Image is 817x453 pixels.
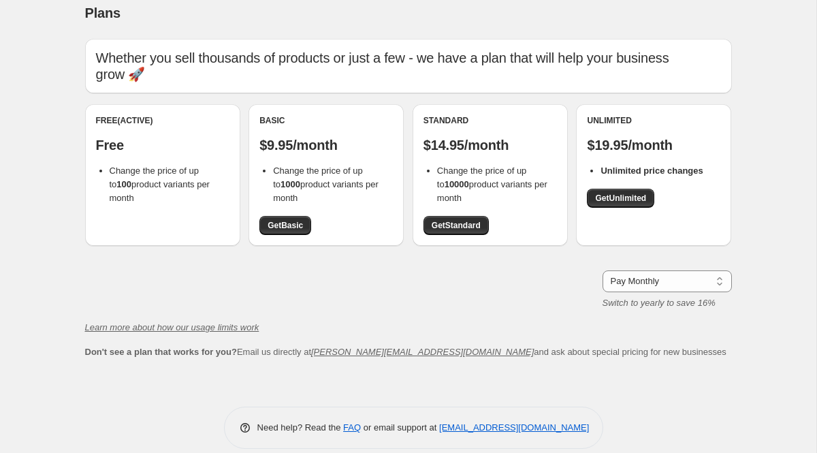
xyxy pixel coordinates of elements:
[439,422,589,433] a: [EMAIL_ADDRESS][DOMAIN_NAME]
[110,166,210,203] span: Change the price of up to product variants per month
[85,5,121,20] span: Plans
[85,347,237,357] b: Don't see a plan that works for you?
[361,422,439,433] span: or email support at
[257,422,344,433] span: Need help? Read the
[85,322,259,332] a: Learn more about how our usage limits work
[116,179,131,189] b: 100
[85,347,726,357] span: Email us directly at and ask about special pricing for new businesses
[587,137,720,153] p: $19.95/month
[432,220,481,231] span: Get Standard
[259,137,393,153] p: $9.95/month
[281,179,300,189] b: 1000
[96,137,229,153] p: Free
[268,220,303,231] span: Get Basic
[603,298,716,308] i: Switch to yearly to save 16%
[445,179,469,189] b: 10000
[273,166,379,203] span: Change the price of up to product variants per month
[96,115,229,126] div: Free (Active)
[311,347,534,357] a: [PERSON_NAME][EMAIL_ADDRESS][DOMAIN_NAME]
[595,193,646,204] span: Get Unlimited
[437,166,547,203] span: Change the price of up to product variants per month
[96,50,721,82] p: Whether you sell thousands of products or just a few - we have a plan that will help your busines...
[343,422,361,433] a: FAQ
[259,216,311,235] a: GetBasic
[423,115,557,126] div: Standard
[259,115,393,126] div: Basic
[423,216,489,235] a: GetStandard
[600,166,703,176] b: Unlimited price changes
[423,137,557,153] p: $14.95/month
[587,189,654,208] a: GetUnlimited
[587,115,720,126] div: Unlimited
